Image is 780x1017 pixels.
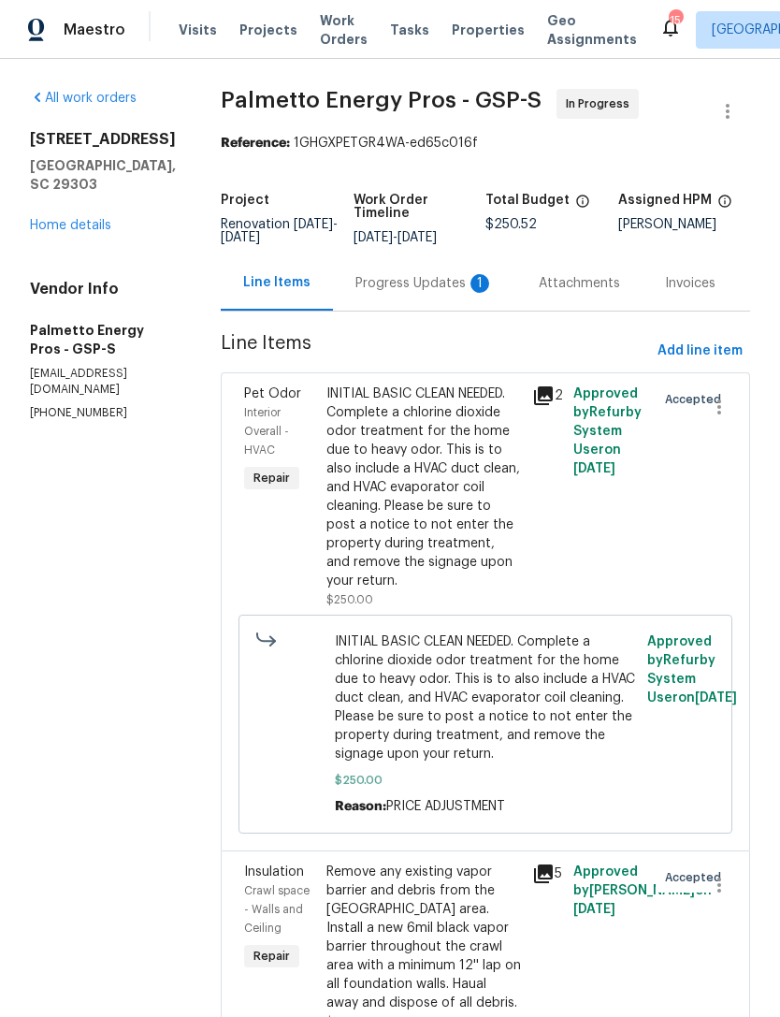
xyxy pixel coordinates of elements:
[30,219,111,232] a: Home details
[657,340,743,363] span: Add line item
[244,387,301,400] span: Pet Odor
[221,231,260,244] span: [DATE]
[354,231,393,244] span: [DATE]
[30,405,176,421] p: [PHONE_NUMBER]
[547,11,637,49] span: Geo Assignments
[566,94,637,113] span: In Progress
[354,231,437,244] span: -
[573,462,615,475] span: [DATE]
[717,194,732,218] span: The hpm assigned to this work order.
[618,218,751,231] div: [PERSON_NAME]
[244,885,310,934] span: Crawl space - Walls and Ceiling
[573,903,615,916] span: [DATE]
[221,218,338,244] span: -
[320,11,368,49] span: Work Orders
[243,273,311,292] div: Line Items
[294,218,333,231] span: [DATE]
[246,947,297,966] span: Repair
[30,92,137,105] a: All work orders
[30,130,176,149] h2: [STREET_ADDRESS]
[539,274,620,293] div: Attachments
[647,635,737,705] span: Approved by Refurby System User on
[221,134,750,153] div: 1GHGXPETGR4WA-ed65c016f
[246,469,297,487] span: Repair
[335,800,386,813] span: Reason:
[470,274,489,293] div: 1
[665,868,729,887] span: Accepted
[354,194,486,220] h5: Work Order Timeline
[30,280,176,298] h4: Vendor Info
[239,21,297,39] span: Projects
[532,385,562,407] div: 2
[335,632,637,763] span: INITIAL BASIC CLEAN NEEDED. Complete a chlorine dioxide odor treatment for the home due to heavy ...
[532,863,562,885] div: 5
[665,274,715,293] div: Invoices
[575,194,590,218] span: The total cost of line items that have been proposed by Opendoor. This sum includes line items th...
[326,594,373,605] span: $250.00
[695,691,737,705] span: [DATE]
[650,334,750,369] button: Add line item
[335,771,637,790] span: $250.00
[355,274,494,293] div: Progress Updates
[326,385,521,590] div: INITIAL BASIC CLEAN NEEDED. Complete a chlorine dioxide odor treatment for the home due to heavy ...
[452,21,525,39] span: Properties
[390,23,429,36] span: Tasks
[244,407,289,456] span: Interior Overall - HVAC
[30,366,176,398] p: [EMAIL_ADDRESS][DOMAIN_NAME]
[221,218,338,244] span: Renovation
[221,194,269,207] h5: Project
[669,11,682,30] div: 15
[397,231,437,244] span: [DATE]
[221,89,542,111] span: Palmetto Energy Pros - GSP-S
[30,321,176,358] h5: Palmetto Energy Pros - GSP-S
[326,863,521,1012] div: Remove any existing vapor barrier and debris from the [GEOGRAPHIC_DATA] area. Install a new 6mil ...
[573,387,642,475] span: Approved by Refurby System User on
[179,21,217,39] span: Visits
[665,390,729,409] span: Accepted
[386,800,505,813] span: PRICE ADJUSTMENT
[573,865,712,916] span: Approved by [PERSON_NAME] on
[485,194,570,207] h5: Total Budget
[618,194,712,207] h5: Assigned HPM
[221,334,650,369] span: Line Items
[485,218,537,231] span: $250.52
[221,137,290,150] b: Reference:
[64,21,125,39] span: Maestro
[30,156,176,194] h5: [GEOGRAPHIC_DATA], SC 29303
[244,865,304,879] span: Insulation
